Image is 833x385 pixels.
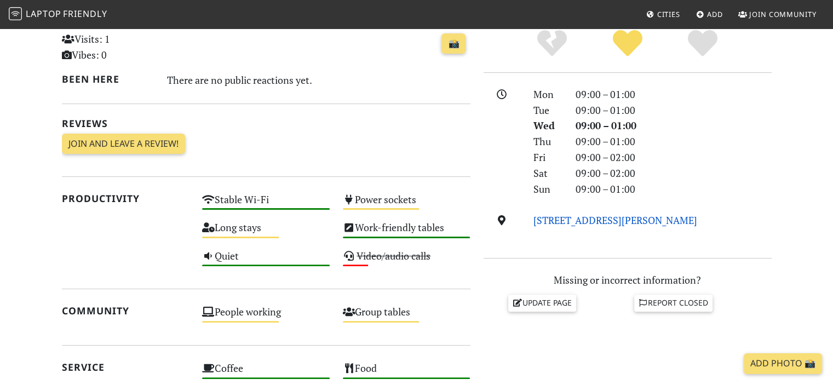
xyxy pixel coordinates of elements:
[196,247,336,275] div: Quiet
[26,8,61,20] span: Laptop
[62,118,470,129] h2: Reviews
[569,87,778,102] div: 09:00 – 01:00
[9,7,22,20] img: LaptopFriendly
[196,191,336,219] div: Stable Wi-Fi
[62,31,189,63] p: Visits: 1 Vibes: 0
[665,28,740,59] div: Definitely!
[527,150,568,165] div: Fri
[569,150,778,165] div: 09:00 – 02:00
[62,305,189,317] h2: Community
[692,4,727,24] a: Add
[642,4,685,24] a: Cities
[590,28,665,59] div: Yes
[634,295,713,311] a: Report closed
[569,181,778,197] div: 09:00 – 01:00
[527,181,568,197] div: Sun
[527,134,568,150] div: Thu
[62,361,189,373] h2: Service
[527,102,568,118] div: Tue
[657,9,680,19] span: Cities
[484,272,772,288] p: Missing or incorrect information?
[167,71,470,89] div: There are no public reactions yet.
[514,28,590,59] div: No
[336,191,477,219] div: Power sockets
[196,219,336,246] div: Long stays
[533,214,697,227] a: [STREET_ADDRESS][PERSON_NAME]
[527,118,568,134] div: Wed
[527,165,568,181] div: Sat
[569,102,778,118] div: 09:00 – 01:00
[357,249,430,262] s: Video/audio calls
[63,8,107,20] span: Friendly
[734,4,821,24] a: Join Community
[62,193,189,204] h2: Productivity
[336,219,477,246] div: Work-friendly tables
[744,353,822,374] a: Add Photo 📸
[196,303,336,331] div: People working
[707,9,723,19] span: Add
[336,303,477,331] div: Group tables
[62,73,154,85] h2: Been here
[569,134,778,150] div: 09:00 – 01:00
[749,9,817,19] span: Join Community
[569,118,778,134] div: 09:00 – 01:00
[508,295,576,311] a: Update page
[9,5,107,24] a: LaptopFriendly LaptopFriendly
[569,165,778,181] div: 09:00 – 02:00
[441,33,466,54] a: 📸
[62,134,185,154] a: Join and leave a review!
[527,87,568,102] div: Mon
